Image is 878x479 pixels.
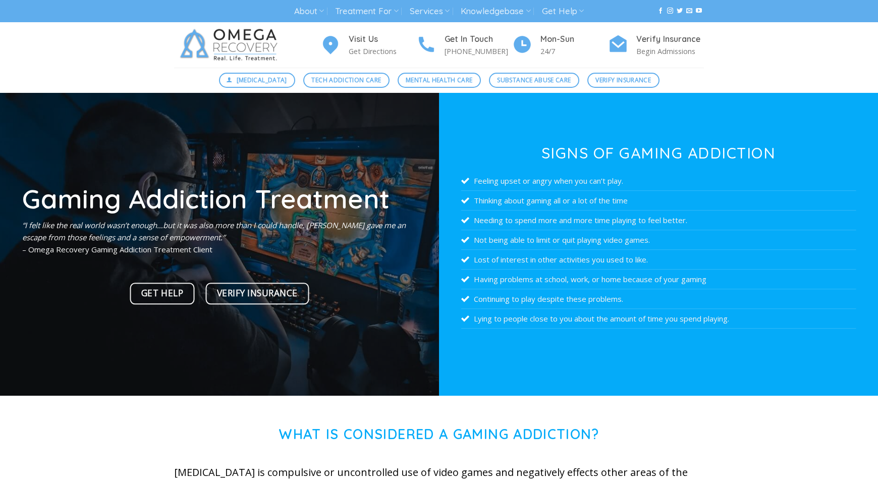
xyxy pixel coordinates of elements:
[608,33,704,58] a: Verify Insurance Begin Admissions
[461,250,856,270] li: Lost of interest in other activities you used to like.
[205,283,309,304] a: Verify Insurance
[686,8,692,15] a: Send us an email
[461,270,856,289] li: Having problems at school, work, or home because of your gaming
[636,45,704,57] p: Begin Admissions
[489,73,579,88] a: Substance Abuse Care
[461,171,856,191] li: Feeling upset or angry when you can’t play.
[406,75,472,85] span: Mental Health Care
[595,75,651,85] span: Verify Insurance
[461,309,856,329] li: Lying to people close to you about the amount of time you spend playing.
[141,286,183,300] span: Get Help
[294,2,324,21] a: About
[461,2,530,21] a: Knowledgebase
[461,230,856,250] li: Not being able to limit or quit playing video games.
[349,33,416,46] h4: Visit Us
[636,33,704,46] h4: Verify Insurance
[130,283,195,304] a: Get Help
[237,75,287,85] span: [MEDICAL_DATA]
[540,45,608,57] p: 24/7
[303,73,390,88] a: Tech Addiction Care
[445,45,512,57] p: [PHONE_NUMBER]
[696,8,702,15] a: Follow on YouTube
[461,289,856,309] li: Continuing to play despite these problems.
[22,219,417,255] p: – Omega Recovery Gaming Addiction Treatment Client
[461,191,856,210] li: Thinking about gaming all or a lot of the time
[22,185,417,212] h1: Gaming Addiction Treatment
[217,286,298,300] span: Verify Insurance
[174,22,288,68] img: Omega Recovery
[349,45,416,57] p: Get Directions
[657,8,664,15] a: Follow on Facebook
[461,145,856,161] h3: Signs of Gaming Addiction
[497,75,571,85] span: Substance Abuse Care
[219,73,296,88] a: [MEDICAL_DATA]
[540,33,608,46] h4: Mon-Sun
[542,2,584,21] a: Get Help
[311,75,381,85] span: Tech Addiction Care
[398,73,481,88] a: Mental Health Care
[320,33,416,58] a: Visit Us Get Directions
[587,73,660,88] a: Verify Insurance
[445,33,512,46] h4: Get In Touch
[410,2,450,21] a: Services
[667,8,673,15] a: Follow on Instagram
[22,220,406,242] em: “I felt like the real world wasn’t enough…but it was also more than I could handle. [PERSON_NAME]...
[335,2,398,21] a: Treatment For
[461,210,856,230] li: Needing to spend more and more time playing to feel better.
[677,8,683,15] a: Follow on Twitter
[174,426,704,443] h1: What is Considered a Gaming Addiction?
[416,33,512,58] a: Get In Touch [PHONE_NUMBER]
